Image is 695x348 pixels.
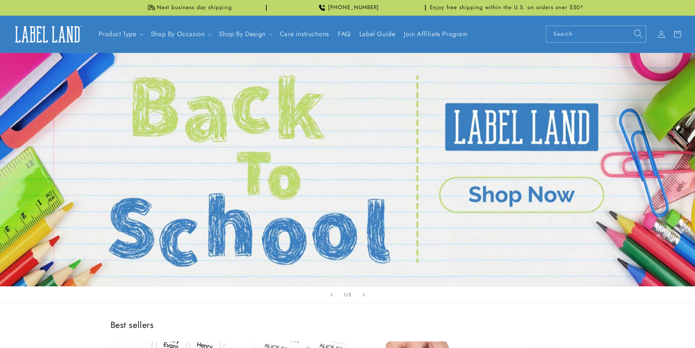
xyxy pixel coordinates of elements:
button: Search [630,26,646,42]
h2: Best sellers [111,319,585,330]
span: Care instructions [280,30,329,38]
a: Join Affiliate Program [399,26,472,43]
a: Product Type [99,29,136,39]
span: 1 [344,291,346,298]
a: Label Guide [355,26,400,43]
a: Label Land [8,20,87,48]
img: Label Land [11,23,84,46]
a: FAQ [333,26,355,43]
a: Care instructions [275,26,333,43]
summary: Shop By Design [215,26,275,43]
a: Shop By Design [219,29,265,39]
span: Join Affiliate Program [404,30,467,38]
summary: Shop By Occasion [146,26,215,43]
span: Label Guide [359,30,395,38]
span: FAQ [338,30,351,38]
button: Previous slide [324,287,340,303]
span: Next business day shipping [157,4,232,11]
button: Next slide [356,287,372,303]
summary: Product Type [94,26,146,43]
span: Shop By Occasion [151,30,205,38]
span: [PHONE_NUMBER] [328,4,379,11]
span: 5 [348,291,351,298]
span: Enjoy free shipping within the U.S. on orders over $50* [430,4,584,11]
span: / [346,291,348,298]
